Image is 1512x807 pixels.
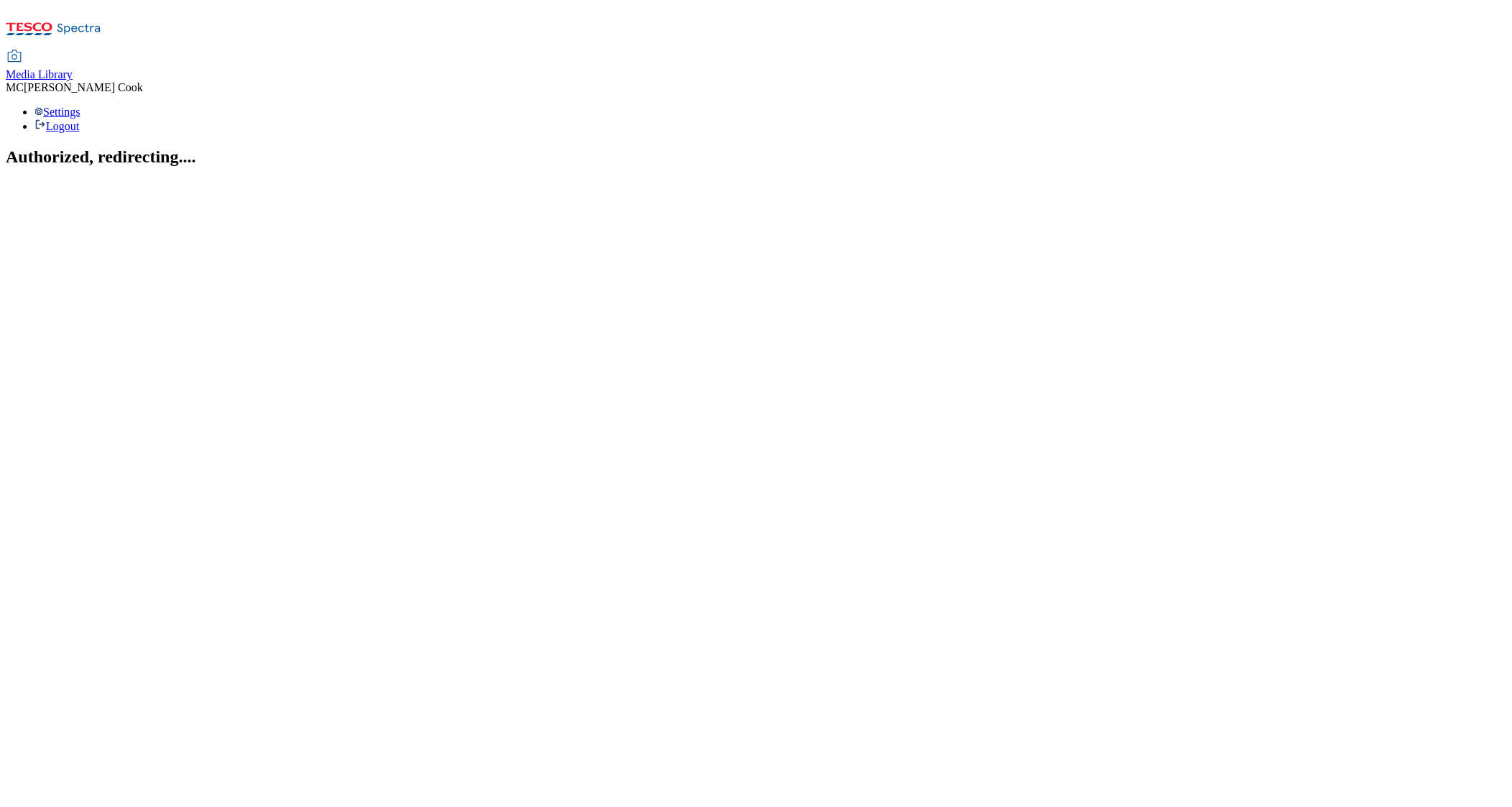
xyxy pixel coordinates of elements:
h2: Authorized, redirecting.... [6,147,1506,167]
a: Settings [34,106,80,118]
a: Logout [34,120,79,132]
span: [PERSON_NAME] Cook [24,81,143,93]
span: Media Library [6,68,73,80]
a: Media Library [6,51,73,81]
span: MC [6,81,24,93]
